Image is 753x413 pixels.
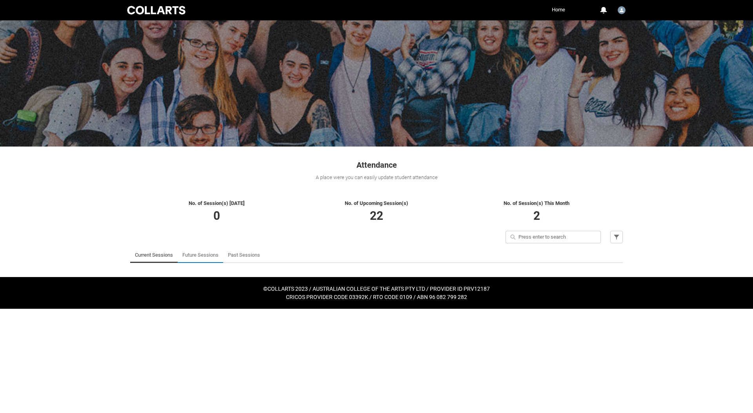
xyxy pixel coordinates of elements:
[504,200,569,206] span: No. of Session(s) This Month
[610,231,623,243] button: Filter
[550,4,567,16] a: Home
[130,174,623,181] div: A place were you can easily update student attendance
[533,209,540,223] span: 2
[345,200,408,206] span: No. of Upcoming Session(s)
[223,247,265,263] li: Past Sessions
[370,209,383,223] span: 22
[616,3,627,16] button: User Profile Faculty.dliu
[135,247,173,263] a: Current Sessions
[130,247,178,263] li: Current Sessions
[178,247,223,263] li: Future Sessions
[356,160,397,170] span: Attendance
[228,247,260,263] a: Past Sessions
[618,6,626,14] img: Faculty.dliu
[189,200,245,206] span: No. of Session(s) [DATE]
[213,209,220,223] span: 0
[182,247,218,263] a: Future Sessions
[506,231,601,243] input: Press enter to search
